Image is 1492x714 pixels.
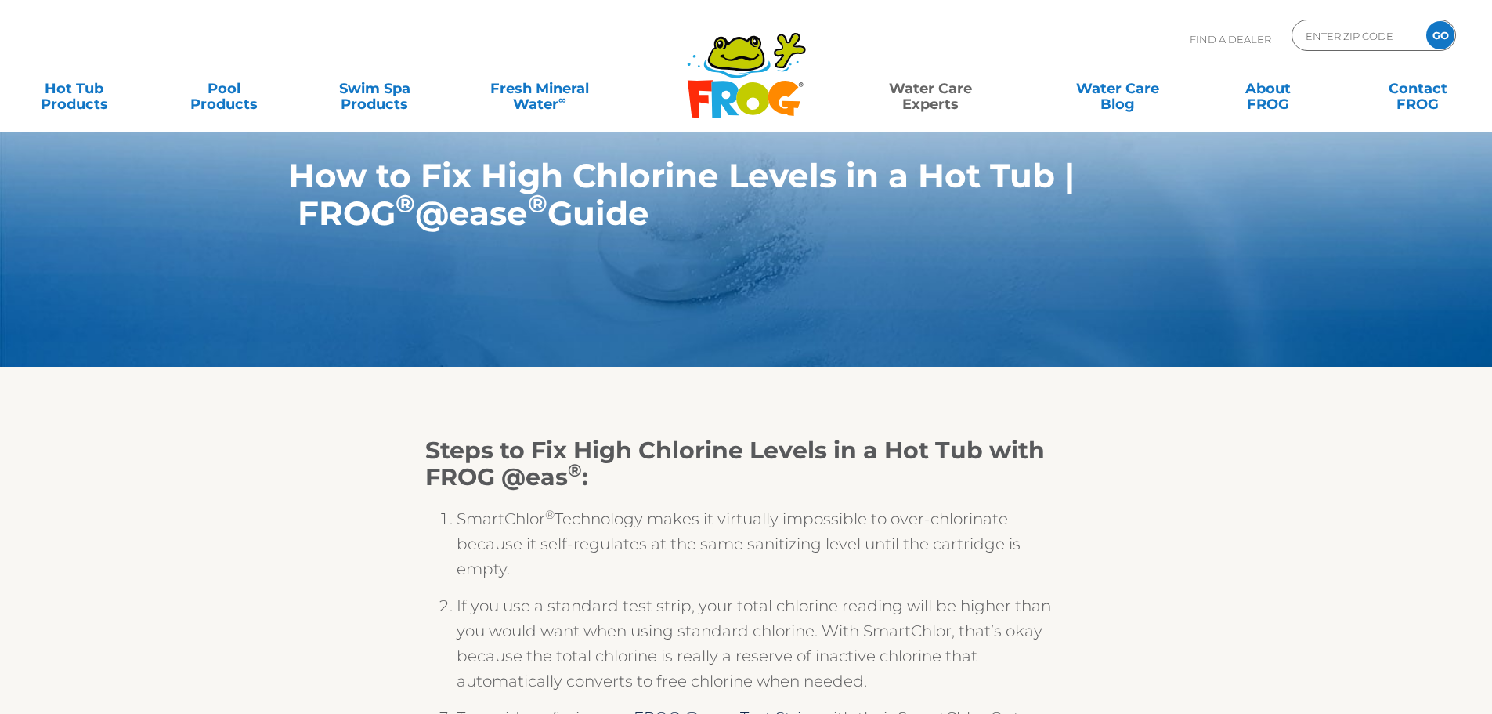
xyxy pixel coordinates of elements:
a: Water CareBlog [1059,73,1176,104]
sup: ∞ [558,93,566,106]
sup: ® [568,459,582,481]
a: Swim SpaProducts [316,73,433,104]
sup: ® [545,507,555,522]
a: Fresh MineralWater∞ [466,73,612,104]
input: Zip Code Form [1304,24,1410,47]
p: Find A Dealer [1190,20,1271,59]
a: ContactFROG [1360,73,1476,104]
li: SmartChlor Technology makes it virtually impossible to over-chlorinate because it self-regulates ... [457,506,1068,593]
h1: How to Fix High Chlorine Levels in a Hot Tub | FROG @ease Guide [288,157,1132,232]
li: If you use a standard test strip, your total chlorine reading will be higher than you would want ... [457,593,1068,705]
sup: ® [528,189,547,219]
a: Hot TubProducts [16,73,132,104]
input: GO [1426,21,1454,49]
sup: ® [396,189,415,219]
a: AboutFROG [1209,73,1326,104]
a: Water CareExperts [836,73,1025,104]
a: PoolProducts [166,73,283,104]
strong: Steps to Fix High Chlorine Levels in a Hot Tub with FROG @eas : [425,436,1045,491]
